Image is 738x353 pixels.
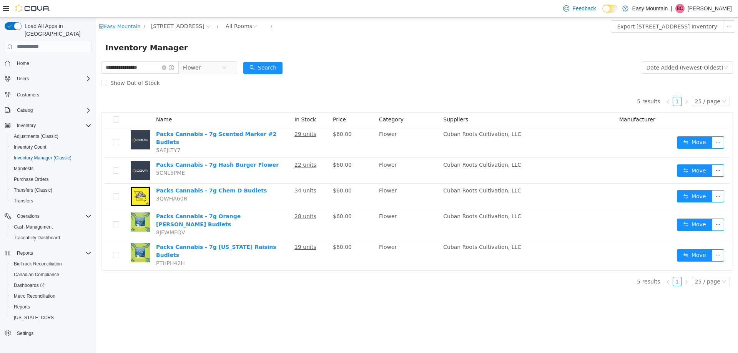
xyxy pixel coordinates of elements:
span: Flower [87,44,105,56]
span: Manifests [14,166,33,172]
span: $60.00 [237,113,256,119]
span: Traceabilty Dashboard [14,235,60,241]
button: icon: swapMove [581,201,616,213]
button: icon: ellipsis [627,3,639,15]
img: Packs Cannabis - 7g Chem D Budlets hero shot [35,169,54,188]
span: Washington CCRS [11,313,91,322]
button: Operations [2,211,95,222]
input: Dark Mode [602,5,618,13]
span: Load All Apps in [GEOGRAPHIC_DATA] [22,22,91,38]
button: Reports [2,248,95,259]
span: Name [60,99,76,105]
a: Dashboards [8,280,95,291]
button: icon: ellipsis [616,232,628,244]
button: Users [14,74,32,83]
span: Cuban Roots Cultivation, LLC [347,196,425,202]
span: Settings [14,328,91,338]
a: Transfers (Classic) [11,186,55,195]
td: Flower [280,166,344,192]
span: Cuban Roots Cultivation, LLC [347,170,425,176]
span: Transfers [11,196,91,206]
button: Export [STREET_ADDRESS] Inventory [515,3,627,15]
button: Customers [2,89,95,100]
button: Inventory [14,121,39,130]
button: icon: ellipsis [616,147,628,159]
img: Packs Cannabis - 7g Orange Runtz Budlets hero shot [35,195,54,214]
span: $60.00 [237,170,256,176]
span: Canadian Compliance [14,272,59,278]
span: Cash Management [14,224,53,230]
button: Inventory Count [8,142,95,152]
li: Previous Page [567,79,577,88]
a: Inventory Manager (Classic) [11,153,75,162]
span: Manufacturer [523,99,559,105]
span: Dashboards [11,281,91,290]
a: Metrc Reconciliation [11,292,58,301]
span: Home [14,58,91,68]
u: 28 units [198,196,220,202]
span: PTHPH42H [60,242,89,249]
button: Inventory [2,120,95,131]
span: Price [237,99,250,105]
span: Reports [14,249,91,258]
button: Operations [14,212,43,221]
span: Customers [14,89,91,99]
span: 3QWHA60R [60,178,91,184]
button: [US_STATE] CCRS [8,312,95,323]
span: Transfers (Classic) [14,187,52,193]
li: 5 results [541,259,564,268]
span: Inventory Manager (Classic) [11,153,91,162]
button: Cash Management [8,222,95,232]
span: Settings [17,330,33,336]
a: [US_STATE] CCRS [11,313,57,322]
a: BioTrack Reconciliation [11,259,65,268]
button: Adjustments (Classic) [8,131,95,142]
a: 1 [577,260,585,268]
span: Inventory [14,121,91,130]
a: Reports [11,302,33,312]
td: Flower [280,109,344,140]
span: $60.00 [237,226,256,232]
td: Flower [280,192,344,222]
button: Catalog [2,105,95,116]
span: Inventory Manager [9,24,96,36]
span: Cuban Roots Cultivation, LLC [347,226,425,232]
li: Next Page [586,79,595,88]
span: Metrc Reconciliation [11,292,91,301]
a: icon: shopEasy Mountain [3,6,44,12]
a: Manifests [11,164,37,173]
img: Packs Cannabis - 7g Scented Marker #2 Budlets placeholder [35,113,54,132]
i: icon: shop [3,6,8,11]
i: icon: info-circle [73,47,78,53]
img: Packs Cannabis - 7g Hash Burger Flower placeholder [35,143,54,162]
p: | [671,4,672,13]
div: Ben Clements [675,4,685,13]
span: In Stock [198,99,220,105]
a: 1 [577,80,585,88]
span: BioTrack Reconciliation [14,261,62,267]
i: icon: right [588,262,593,267]
span: Show Out of Stock [11,62,67,68]
img: Cova [15,5,50,12]
div: Date Added (Newest-Oldest) [550,44,627,56]
span: Cuban Roots Cultivation, LLC [347,113,425,119]
a: Home [14,59,32,68]
span: 5AEJLTY7 [60,129,84,136]
i: icon: close-circle [66,48,70,52]
span: Customers [17,92,39,98]
a: Packs Cannabis - 7g [US_STATE] Raisins Budlets [60,226,180,240]
span: Adjustments (Classic) [11,132,91,141]
button: Reports [8,302,95,312]
span: Reports [17,250,33,256]
li: Next Page [586,259,595,268]
span: Transfers [14,198,33,204]
li: 5 results [541,79,564,88]
a: Traceabilty Dashboard [11,233,63,242]
a: Packs Cannabis - 7g Hash Burger Flower [60,144,183,150]
a: Cash Management [11,222,56,232]
span: / [47,6,49,12]
span: Operations [17,213,40,219]
i: icon: down [626,81,630,87]
span: Cash Management [11,222,91,232]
